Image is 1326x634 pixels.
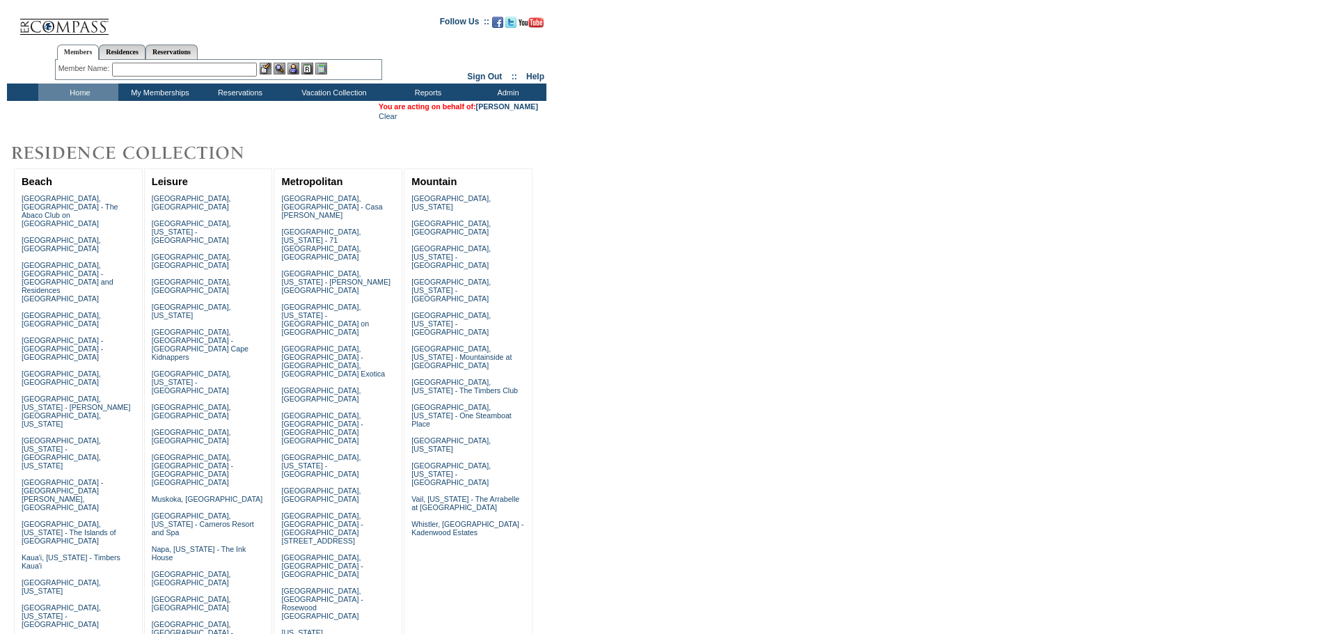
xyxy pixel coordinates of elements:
[152,428,231,445] a: [GEOGRAPHIC_DATA], [GEOGRAPHIC_DATA]
[505,17,516,28] img: Follow us on Twitter
[145,45,198,59] a: Reservations
[19,7,109,35] img: Compass Home
[411,403,512,428] a: [GEOGRAPHIC_DATA], [US_STATE] - One Steamboat Place
[281,303,369,336] a: [GEOGRAPHIC_DATA], [US_STATE] - [GEOGRAPHIC_DATA] on [GEOGRAPHIC_DATA]
[152,194,231,211] a: [GEOGRAPHIC_DATA], [GEOGRAPHIC_DATA]
[281,453,361,478] a: [GEOGRAPHIC_DATA], [US_STATE] - [GEOGRAPHIC_DATA]
[152,595,231,612] a: [GEOGRAPHIC_DATA], [GEOGRAPHIC_DATA]
[22,478,103,512] a: [GEOGRAPHIC_DATA] - [GEOGRAPHIC_DATA][PERSON_NAME], [GEOGRAPHIC_DATA]
[274,63,285,74] img: View
[22,261,113,303] a: [GEOGRAPHIC_DATA], [GEOGRAPHIC_DATA] - [GEOGRAPHIC_DATA] and Residences [GEOGRAPHIC_DATA]
[411,461,491,486] a: [GEOGRAPHIC_DATA], [US_STATE] - [GEOGRAPHIC_DATA]
[7,139,278,167] img: Destinations by Exclusive Resorts
[22,311,101,328] a: [GEOGRAPHIC_DATA], [GEOGRAPHIC_DATA]
[118,84,198,101] td: My Memberships
[519,21,544,29] a: Subscribe to our YouTube Channel
[152,253,231,269] a: [GEOGRAPHIC_DATA], [GEOGRAPHIC_DATA]
[99,45,145,59] a: Residences
[281,386,361,403] a: [GEOGRAPHIC_DATA], [GEOGRAPHIC_DATA]
[152,512,254,537] a: [GEOGRAPHIC_DATA], [US_STATE] - Carneros Resort and Spa
[152,278,231,294] a: [GEOGRAPHIC_DATA], [GEOGRAPHIC_DATA]
[152,370,231,395] a: [GEOGRAPHIC_DATA], [US_STATE] - [GEOGRAPHIC_DATA]
[22,520,116,545] a: [GEOGRAPHIC_DATA], [US_STATE] - The Islands of [GEOGRAPHIC_DATA]
[152,328,248,361] a: [GEOGRAPHIC_DATA], [GEOGRAPHIC_DATA] - [GEOGRAPHIC_DATA] Cape Kidnappers
[22,553,120,570] a: Kaua'i, [US_STATE] - Timbers Kaua'i
[411,520,523,537] a: Whistler, [GEOGRAPHIC_DATA] - Kadenwood Estates
[281,486,361,503] a: [GEOGRAPHIC_DATA], [GEOGRAPHIC_DATA]
[379,102,538,111] span: You are acting on behalf of:
[411,219,491,236] a: [GEOGRAPHIC_DATA], [GEOGRAPHIC_DATA]
[22,194,118,228] a: [GEOGRAPHIC_DATA], [GEOGRAPHIC_DATA] - The Abaco Club on [GEOGRAPHIC_DATA]
[281,553,363,578] a: [GEOGRAPHIC_DATA], [GEOGRAPHIC_DATA] - [GEOGRAPHIC_DATA]
[505,21,516,29] a: Follow us on Twitter
[22,603,101,628] a: [GEOGRAPHIC_DATA], [US_STATE] - [GEOGRAPHIC_DATA]
[152,403,231,420] a: [GEOGRAPHIC_DATA], [GEOGRAPHIC_DATA]
[411,244,491,269] a: [GEOGRAPHIC_DATA], [US_STATE] - [GEOGRAPHIC_DATA]
[411,378,518,395] a: [GEOGRAPHIC_DATA], [US_STATE] - The Timbers Club
[411,495,519,512] a: Vail, [US_STATE] - The Arrabelle at [GEOGRAPHIC_DATA]
[411,436,491,453] a: [GEOGRAPHIC_DATA], [US_STATE]
[411,344,512,370] a: [GEOGRAPHIC_DATA], [US_STATE] - Mountainside at [GEOGRAPHIC_DATA]
[278,84,386,101] td: Vacation Collection
[198,84,278,101] td: Reservations
[411,194,491,211] a: [GEOGRAPHIC_DATA], [US_STATE]
[58,63,112,74] div: Member Name:
[152,570,231,587] a: [GEOGRAPHIC_DATA], [GEOGRAPHIC_DATA]
[492,17,503,28] img: Become our fan on Facebook
[519,17,544,28] img: Subscribe to our YouTube Channel
[440,15,489,32] td: Follow Us ::
[281,176,342,187] a: Metropolitan
[467,72,502,81] a: Sign Out
[301,63,313,74] img: Reservations
[526,72,544,81] a: Help
[512,72,517,81] span: ::
[22,370,101,386] a: [GEOGRAPHIC_DATA], [GEOGRAPHIC_DATA]
[22,236,101,253] a: [GEOGRAPHIC_DATA], [GEOGRAPHIC_DATA]
[281,344,385,378] a: [GEOGRAPHIC_DATA], [GEOGRAPHIC_DATA] - [GEOGRAPHIC_DATA], [GEOGRAPHIC_DATA] Exotica
[152,176,188,187] a: Leisure
[152,303,231,319] a: [GEOGRAPHIC_DATA], [US_STATE]
[386,84,466,101] td: Reports
[152,545,246,562] a: Napa, [US_STATE] - The Ink House
[152,219,231,244] a: [GEOGRAPHIC_DATA], [US_STATE] - [GEOGRAPHIC_DATA]
[411,176,457,187] a: Mountain
[379,112,397,120] a: Clear
[281,512,363,545] a: [GEOGRAPHIC_DATA], [GEOGRAPHIC_DATA] - [GEOGRAPHIC_DATA][STREET_ADDRESS]
[260,63,271,74] img: b_edit.gif
[281,587,363,620] a: [GEOGRAPHIC_DATA], [GEOGRAPHIC_DATA] - Rosewood [GEOGRAPHIC_DATA]
[57,45,100,60] a: Members
[38,84,118,101] td: Home
[281,411,363,445] a: [GEOGRAPHIC_DATA], [GEOGRAPHIC_DATA] - [GEOGRAPHIC_DATA] [GEOGRAPHIC_DATA]
[281,269,390,294] a: [GEOGRAPHIC_DATA], [US_STATE] - [PERSON_NAME][GEOGRAPHIC_DATA]
[476,102,538,111] a: [PERSON_NAME]
[7,21,18,22] img: i.gif
[492,21,503,29] a: Become our fan on Facebook
[22,176,52,187] a: Beach
[22,395,131,428] a: [GEOGRAPHIC_DATA], [US_STATE] - [PERSON_NAME][GEOGRAPHIC_DATA], [US_STATE]
[22,578,101,595] a: [GEOGRAPHIC_DATA], [US_STATE]
[411,278,491,303] a: [GEOGRAPHIC_DATA], [US_STATE] - [GEOGRAPHIC_DATA]
[315,63,327,74] img: b_calculator.gif
[22,436,101,470] a: [GEOGRAPHIC_DATA], [US_STATE] - [GEOGRAPHIC_DATA], [US_STATE]
[152,453,233,486] a: [GEOGRAPHIC_DATA], [GEOGRAPHIC_DATA] - [GEOGRAPHIC_DATA] [GEOGRAPHIC_DATA]
[281,194,382,219] a: [GEOGRAPHIC_DATA], [GEOGRAPHIC_DATA] - Casa [PERSON_NAME]
[22,336,103,361] a: [GEOGRAPHIC_DATA] - [GEOGRAPHIC_DATA] - [GEOGRAPHIC_DATA]
[152,495,262,503] a: Muskoka, [GEOGRAPHIC_DATA]
[466,84,546,101] td: Admin
[411,311,491,336] a: [GEOGRAPHIC_DATA], [US_STATE] - [GEOGRAPHIC_DATA]
[287,63,299,74] img: Impersonate
[281,228,361,261] a: [GEOGRAPHIC_DATA], [US_STATE] - 71 [GEOGRAPHIC_DATA], [GEOGRAPHIC_DATA]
